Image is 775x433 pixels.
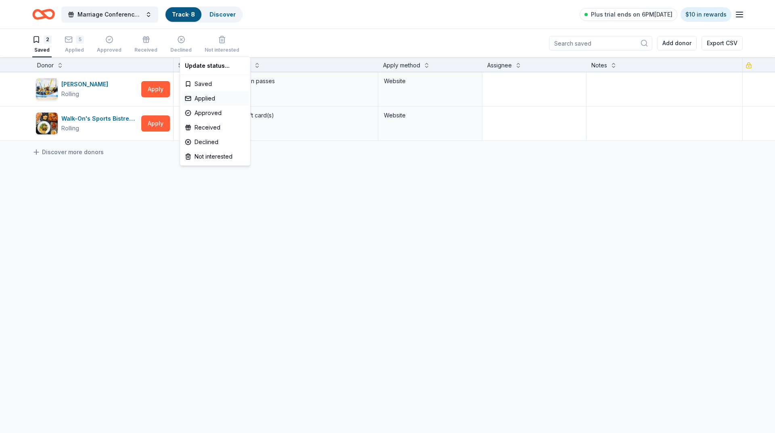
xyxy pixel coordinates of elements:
div: Declined [182,135,249,149]
div: Approved [182,106,249,120]
div: Received [182,120,249,135]
div: Saved [182,77,249,91]
div: Applied [182,91,249,106]
div: Not interested [182,149,249,164]
div: Update status... [182,59,249,73]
